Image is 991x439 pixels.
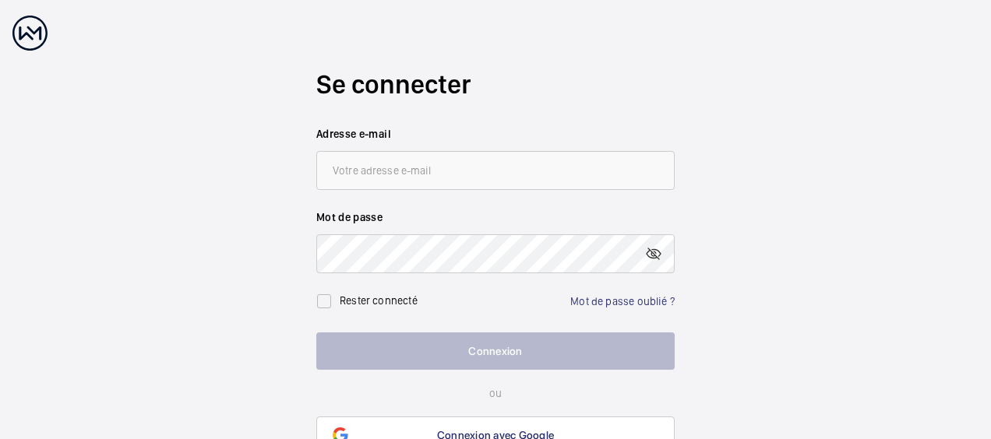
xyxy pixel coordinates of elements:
[316,385,675,401] p: ou
[316,332,675,370] button: Connexion
[570,295,675,307] a: Mot de passe oublié ?
[316,66,675,103] h2: Se connecter
[316,151,675,190] input: Votre adresse e-mail
[316,209,675,225] label: Mot de passe
[316,126,675,142] label: Adresse e-mail
[340,294,418,307] label: Rester connecté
